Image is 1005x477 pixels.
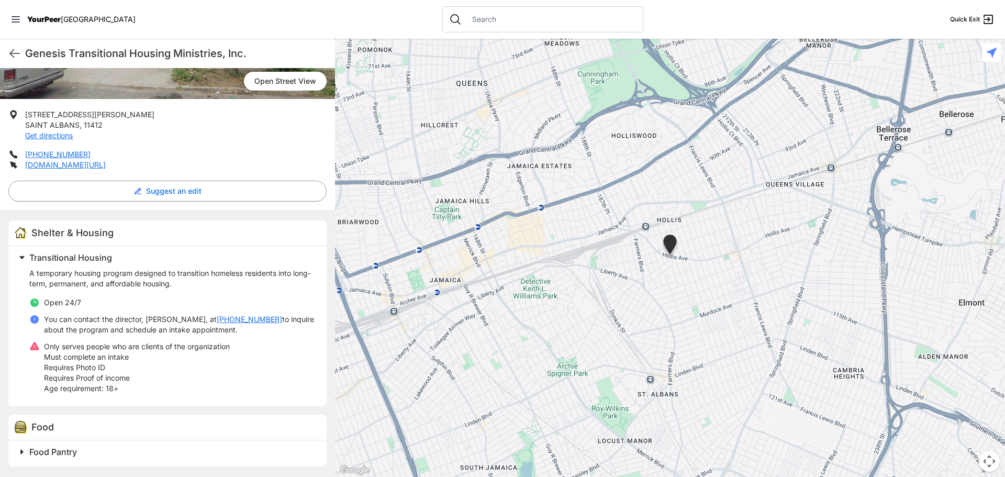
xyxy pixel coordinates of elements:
button: Suggest an edit [8,181,327,202]
a: Get directions [25,131,73,140]
span: Only serves people who are clients of the organization [44,342,230,351]
p: A temporary housing program designed to transition homeless residents into long-term, permanent, ... [29,268,314,289]
span: 11412 [84,120,103,129]
a: YourPeer[GEOGRAPHIC_DATA] [27,16,136,23]
span: Shelter & Housing [31,227,114,238]
h1: Genesis Transitional Housing Ministries, Inc. [25,46,327,61]
span: Quick Exit [950,15,980,24]
a: Open Street View [244,72,327,91]
a: [PHONE_NUMBER] [217,314,282,325]
p: 18+ [44,383,230,394]
a: [DOMAIN_NAME][URL] [25,160,106,169]
a: Quick Exit [950,13,995,26]
span: YourPeer [27,15,61,24]
input: Search [466,14,636,25]
p: You can contact the director, [PERSON_NAME], at to inquire about the program and schedule an inta... [44,314,314,335]
p: Requires Photo ID [44,362,230,373]
span: Age requirement: [44,384,104,393]
span: , [80,120,82,129]
span: Open 24/7 [44,298,81,307]
a: Open this area in Google Maps (opens a new window) [338,463,372,477]
span: SAINT ALBANS [25,120,80,129]
span: Must complete an intake [44,352,129,361]
span: Suggest an edit [146,186,202,196]
img: Google [338,463,372,477]
span: Transitional Housing [29,252,112,263]
button: Map camera controls [979,451,1000,472]
span: [GEOGRAPHIC_DATA] [61,15,136,24]
span: [STREET_ADDRESS][PERSON_NAME] [25,110,154,119]
a: [PHONE_NUMBER] [25,150,91,159]
span: Food [31,421,54,432]
span: Food Pantry [29,447,77,457]
p: Requires Proof of income [44,373,230,383]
